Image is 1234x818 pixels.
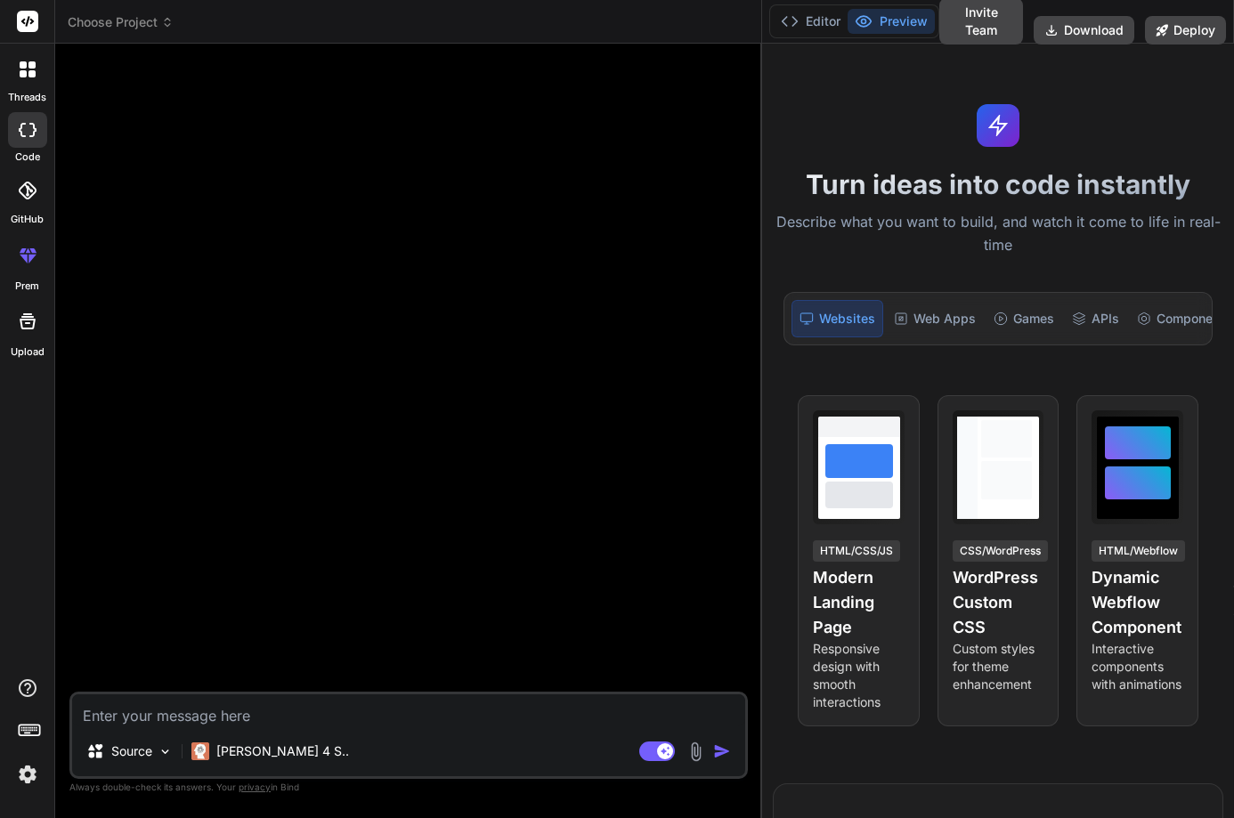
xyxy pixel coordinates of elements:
img: attachment [686,741,706,762]
p: Interactive components with animations [1092,640,1183,693]
div: CSS/WordPress [953,540,1048,562]
label: threads [8,90,46,105]
h4: Modern Landing Page [813,565,905,640]
label: code [15,150,40,165]
img: Pick Models [158,744,173,759]
button: Deploy [1145,16,1226,45]
label: prem [15,279,39,294]
span: privacy [239,782,271,792]
div: HTML/Webflow [1092,540,1185,562]
div: Websites [792,300,883,337]
p: Describe what you want to build, and watch it come to life in real-time [773,211,1223,256]
p: Source [111,742,152,760]
div: Games [986,300,1061,337]
label: GitHub [11,212,44,227]
h4: WordPress Custom CSS [953,565,1044,640]
img: settings [12,759,43,790]
div: APIs [1065,300,1126,337]
p: [PERSON_NAME] 4 S.. [216,742,349,760]
p: Responsive design with smooth interactions [813,640,905,711]
p: Custom styles for theme enhancement [953,640,1044,693]
p: Always double-check its answers. Your in Bind [69,779,748,796]
h4: Dynamic Webflow Component [1092,565,1183,640]
button: Editor [774,9,848,34]
label: Upload [11,344,45,360]
h1: Turn ideas into code instantly [773,168,1223,200]
span: Choose Project [68,13,174,31]
img: Claude 4 Sonnet [191,742,209,760]
img: icon [713,742,731,760]
button: Download [1034,16,1134,45]
div: Web Apps [887,300,983,337]
button: Preview [848,9,935,34]
div: HTML/CSS/JS [813,540,900,562]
